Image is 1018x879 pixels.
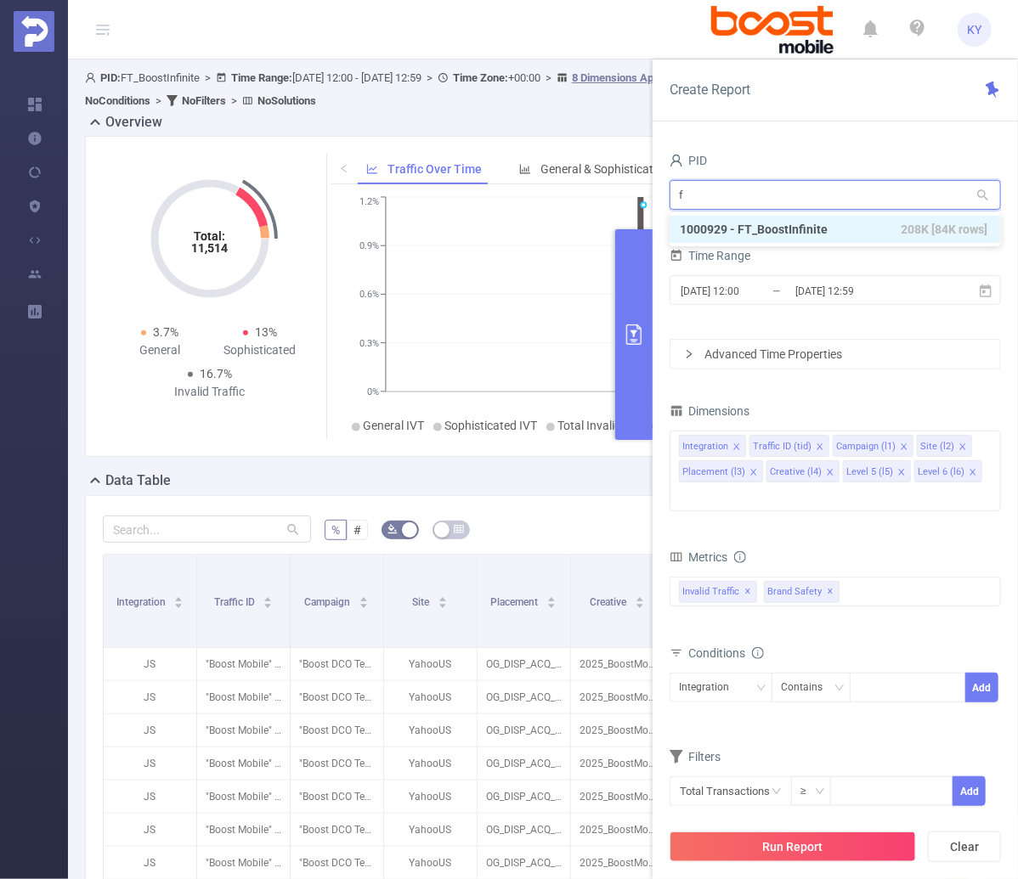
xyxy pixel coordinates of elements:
[85,94,150,107] b: No Conditions
[770,461,822,483] div: Creative (l4)
[85,72,100,83] i: icon: user
[353,523,361,537] span: #
[749,435,829,457] li: Traffic ID (tid)
[781,673,834,702] div: Contains
[635,594,644,600] i: icon: caret-up
[110,341,210,359] div: General
[197,814,290,846] p: "Boost Mobile" [27637]
[679,279,817,302] input: Start date
[231,71,292,84] b: Time Range:
[359,240,379,251] tspan: 0.9%
[116,596,168,608] span: Integration
[897,468,906,478] i: icon: close
[104,847,196,879] p: JS
[953,776,986,806] button: Add
[558,419,658,432] span: Total Invalid Traffic
[478,714,570,747] p: OG_DISP_ACQ_YHOO_AWR_NA_UPPER_IND_PRGM_FY25_RTG-DCOTestMap_728x90 [9616069]
[359,197,379,208] tspan: 1.2%
[104,747,196,780] p: JS
[197,747,290,780] p: "Boost Mobile" [27637]
[384,780,477,813] p: YahooUS
[546,594,557,605] div: Sort
[173,594,184,605] div: Sort
[384,714,477,747] p: YahooUS
[682,436,728,458] div: Integration
[387,524,398,534] i: icon: bg-colors
[263,594,273,605] div: Sort
[421,71,438,84] span: >
[104,681,196,713] p: JS
[197,714,290,747] p: "Boost Mobile" [27637]
[359,338,379,349] tspan: 0.3%
[478,814,570,846] p: OG_DISP_ACQ_YHOO_AWR_NA_UPPER_IND_PRGM_FY25_RTG-DCOTestNoMap_300x600 [9616072]
[679,435,746,457] li: Integration
[920,436,954,458] div: Site (l2)
[359,601,369,606] i: icon: caret-down
[200,71,216,84] span: >
[572,71,676,84] u: 8 Dimensions Applied
[752,647,764,659] i: icon: info-circle
[745,582,752,602] span: ✕
[571,847,664,879] p: 2025_BoostMobile_StoreLocator_160x600.zip [5403511]
[901,220,987,239] span: 208K [84K rows]
[291,780,383,813] p: "Boost DCO Test FY25" [280591]
[900,442,908,453] i: icon: close
[192,241,229,255] tspan: 11,514
[571,714,664,747] p: 2025_BoostMobile_StoreLocator_728x90.zip [5403590]
[339,163,349,173] i: icon: left
[100,71,121,84] b: PID:
[547,601,557,606] i: icon: caret-down
[367,386,379,397] tspan: 0%
[815,786,825,798] i: icon: down
[670,249,750,262] span: Time Range
[182,94,226,107] b: No Filters
[257,94,316,107] b: No Solutions
[540,71,557,84] span: >
[679,673,741,702] div: Integration
[571,780,664,813] p: 2025_BoostMobile_StoreLocator_160x600.zip [5403511]
[85,71,837,107] span: FT_BoostInfinite [DATE] 12:00 - [DATE] 12:59 +00:00
[688,646,764,660] span: Conditions
[291,681,383,713] p: "Boost DCO Test FY25" [280591]
[384,681,477,713] p: YahooUS
[828,582,834,602] span: ✕
[836,436,896,458] div: Campaign (l1)
[732,442,741,453] i: icon: close
[749,468,758,478] i: icon: close
[670,550,727,564] span: Metrics
[263,594,273,600] i: icon: caret-up
[197,648,290,680] p: "Boost Mobile" [27637]
[291,847,383,879] p: "Boost DCO Test FY25" [280591]
[540,162,753,176] span: General & Sophisticated IVT by Category
[291,714,383,747] p: "Boost DCO Test FY25" [280591]
[794,279,931,302] input: End date
[682,461,745,483] div: Placement (l3)
[359,290,379,301] tspan: 0.6%
[547,594,557,600] i: icon: caret-up
[928,831,1001,862] button: Clear
[571,814,664,846] p: 2025_BoostMobile_StoreLocator_300x600.zip [5403514]
[153,325,178,339] span: 3.7%
[670,404,749,418] span: Dimensions
[150,94,167,107] span: >
[104,780,196,813] p: JS
[105,112,162,132] h2: Overview
[670,154,707,167] span: PID
[453,71,508,84] b: Time Zone:
[684,349,694,359] i: icon: right
[384,648,477,680] p: YahooUS
[833,435,913,457] li: Campaign (l1)
[571,747,664,780] p: 2025_BoostMobile_StoreLocator_728x90.zip [5403590]
[366,163,378,175] i: icon: line-chart
[255,325,277,339] span: 13%
[519,163,531,175] i: icon: bar-chart
[413,596,433,608] span: Site
[364,419,425,432] span: General IVT
[359,594,369,605] div: Sort
[454,524,464,534] i: icon: table
[478,747,570,780] p: OG_DISP_ACQ_YHOO_AWR_NA_UPPER_IND_PRGM_FY25_RTG-DCOTestNoMap_728x90 [9616074]
[478,648,570,680] p: OG_DISP_ACQ_YHOO_AWR_NA_UPPER_IND_PRGM_FY25_RTG-DCOTestMap_300x250 [9616066]
[968,13,982,47] span: KY
[197,780,290,813] p: "Boost Mobile" [27637]
[816,442,824,453] i: icon: close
